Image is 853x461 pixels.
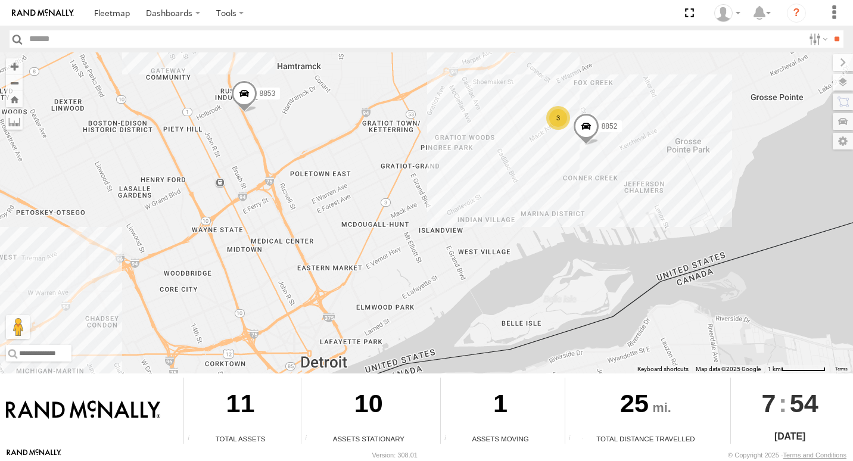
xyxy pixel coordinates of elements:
[768,366,781,372] span: 1 km
[710,4,745,22] div: Valeo Dash
[372,451,418,459] div: Version: 308.01
[7,449,61,461] a: Visit our Website
[12,9,74,17] img: rand-logo.svg
[835,366,848,371] a: Terms (opens in new tab)
[731,429,848,444] div: [DATE]
[565,435,583,444] div: Total distance travelled by all assets within specified date range and applied filters
[260,89,276,98] span: 8853
[184,435,202,444] div: Total number of Enabled Assets
[441,434,561,444] div: Assets Moving
[6,74,23,91] button: Zoom out
[6,113,23,130] label: Measure
[546,106,570,130] div: 3
[762,378,776,429] span: 7
[833,133,853,149] label: Map Settings
[441,435,459,444] div: Total number of assets current in transit.
[783,451,846,459] a: Terms and Conditions
[6,91,23,107] button: Zoom Home
[565,434,727,444] div: Total Distance Travelled
[602,122,618,130] span: 8852
[764,365,829,373] button: Map Scale: 1 km per 71 pixels
[804,30,830,48] label: Search Filter Options
[565,378,727,434] div: 25
[790,378,818,429] span: 54
[301,378,436,434] div: 10
[787,4,806,23] i: ?
[301,435,319,444] div: Total number of assets current stationary.
[637,365,689,373] button: Keyboard shortcuts
[441,378,561,434] div: 1
[301,434,436,444] div: Assets Stationary
[6,58,23,74] button: Zoom in
[728,451,846,459] div: © Copyright 2025 -
[696,366,761,372] span: Map data ©2025 Google
[184,378,297,434] div: 11
[184,434,297,444] div: Total Assets
[731,378,848,429] div: :
[6,315,30,339] button: Drag Pegman onto the map to open Street View
[6,400,160,420] img: Rand McNally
